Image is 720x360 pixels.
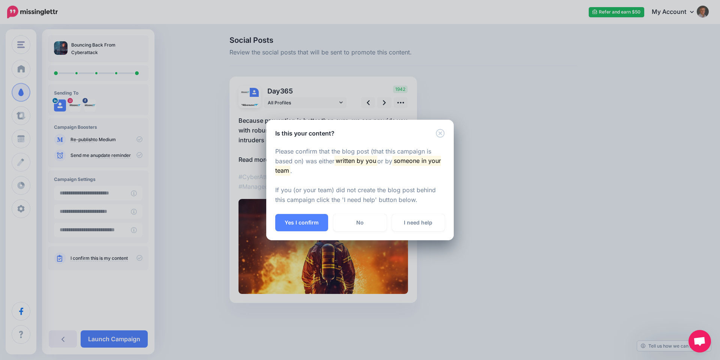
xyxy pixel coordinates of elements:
p: Please confirm that the blog post (that this campaign is based on) was either or by . If you (or ... [275,147,445,205]
mark: someone in your team [275,156,441,175]
mark: written by you [334,156,377,166]
a: I need help [392,214,445,231]
button: Yes I confirm [275,214,328,231]
a: No [333,214,386,231]
button: Close [436,129,445,138]
h5: Is this your content? [275,129,334,138]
